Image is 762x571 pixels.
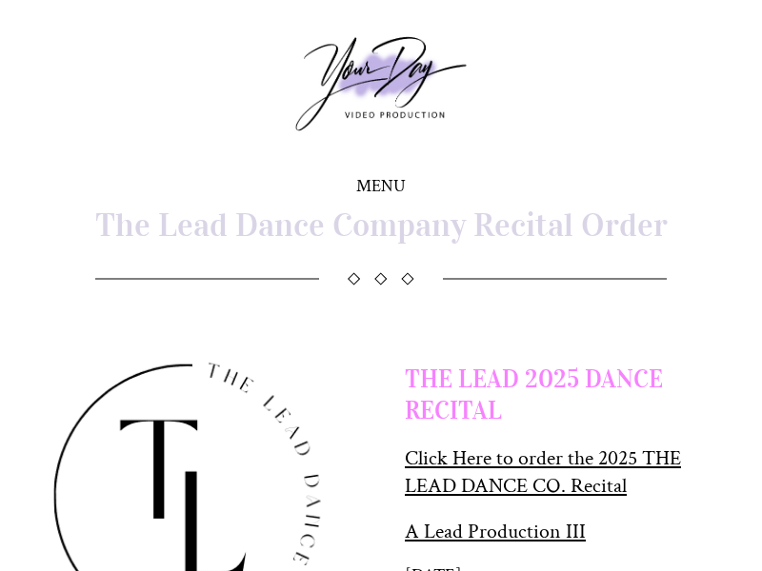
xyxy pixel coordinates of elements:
[405,518,586,545] a: A Lead Production III
[405,444,681,500] a: Click Here to order the 2025 THE LEAD DANCE CO. Recital
[267,8,495,160] a: Your Day Production Logo
[405,363,729,425] h3: THE LEAD 2025 DANCE RECITAL
[10,205,752,246] h1: The Lead Dance Company Recital Order
[356,175,406,197] span: MENU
